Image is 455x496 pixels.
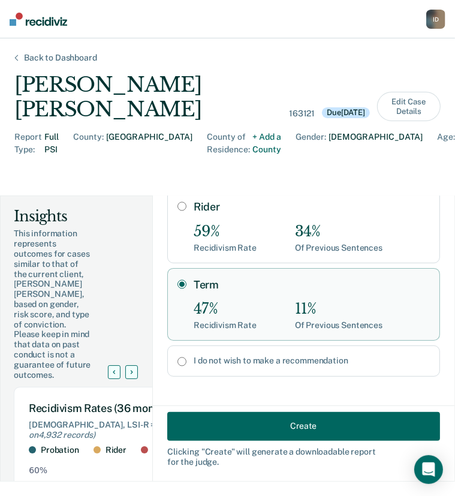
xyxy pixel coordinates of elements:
[10,13,67,26] img: Recidiviz
[41,445,79,455] div: Probation
[296,131,326,181] div: Gender :
[14,229,122,380] div: This information represents outcomes for cases similar to that of the current client, [PERSON_NAM...
[73,131,104,181] div: County :
[44,131,59,181] div: Full PSI
[322,107,370,118] div: Due [DATE]
[194,320,257,330] div: Recidivism Rate
[167,446,440,467] div: Clicking " Create " will generate a downloadable report for the judge.
[29,420,418,440] span: (Based on 4,932 records )
[194,300,257,318] div: 47%
[295,300,382,318] div: 11%
[437,131,455,181] div: Age :
[106,131,192,181] div: [GEOGRAPHIC_DATA]
[295,243,382,253] div: Of Previous Sentences
[194,278,430,291] label: Term
[14,131,42,181] div: Report Type :
[29,420,451,440] div: [DEMOGRAPHIC_DATA], LSI-R = 29+, CONTROLLED SUBSTANCE-POSSESSION OF offenses
[252,131,281,181] div: + Add a County
[289,109,315,119] div: 163121
[194,356,430,366] label: I do not wish to make a recommendation
[295,223,382,241] div: 34%
[167,411,440,440] button: Create
[207,131,250,181] div: County of Residence :
[29,465,47,475] text: 60%
[194,223,257,241] div: 59%
[295,320,382,330] div: Of Previous Sentences
[426,10,445,29] div: I D
[106,445,126,455] div: Rider
[194,200,430,214] label: Rider
[14,207,122,226] div: Insights
[414,455,443,484] div: Open Intercom Messenger
[426,10,445,29] button: ID
[14,73,282,122] div: [PERSON_NAME] [PERSON_NAME]
[10,53,112,63] div: Back to Dashboard
[329,131,423,181] div: [DEMOGRAPHIC_DATA]
[377,92,441,121] button: Edit Case Details
[29,402,451,415] div: Recidivism Rates (36 months)
[194,243,257,253] div: Recidivism Rate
